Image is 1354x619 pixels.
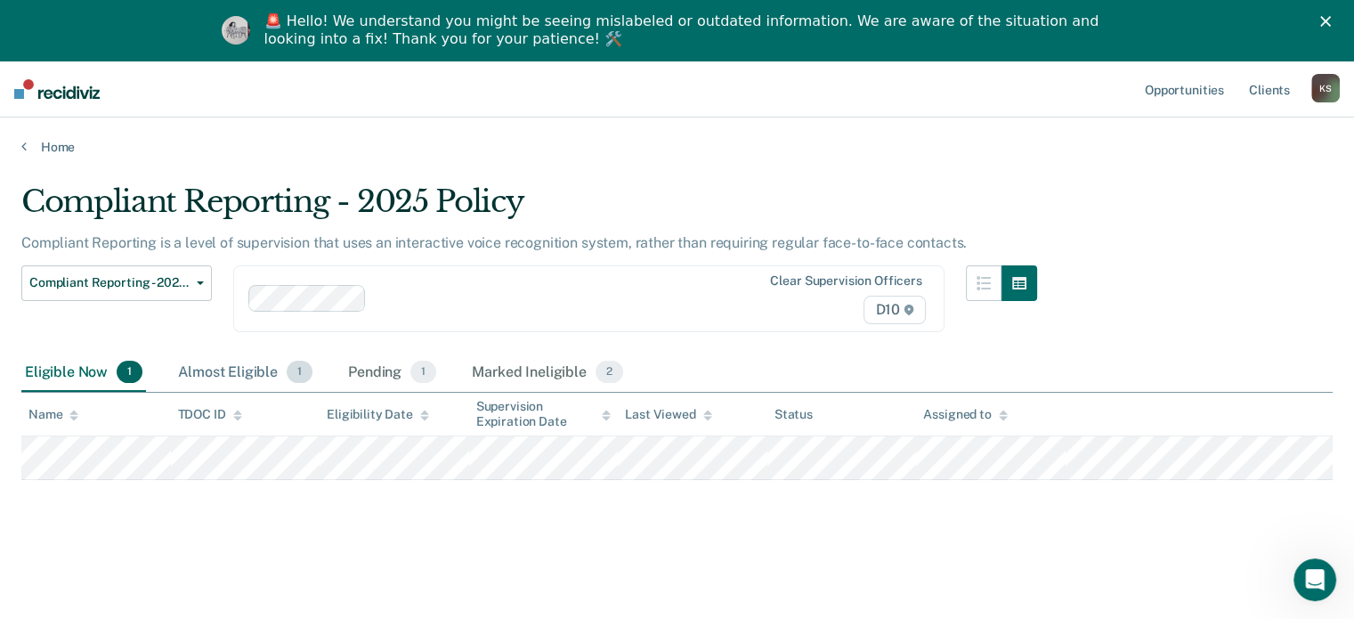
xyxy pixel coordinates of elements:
[21,354,146,393] div: Eligible Now1
[923,407,1007,422] div: Assigned to
[476,399,612,429] div: Supervision Expiration Date
[21,139,1333,155] a: Home
[178,407,242,422] div: TDOC ID
[345,354,440,393] div: Pending1
[1245,61,1293,118] a: Clients
[863,296,925,324] span: D10
[327,407,429,422] div: Eligibility Date
[1320,16,1338,27] div: Close
[28,407,78,422] div: Name
[14,79,100,99] img: Recidiviz
[625,407,711,422] div: Last Viewed
[1293,558,1336,601] iframe: Intercom live chat
[21,234,967,251] p: Compliant Reporting is a level of supervision that uses an interactive voice recognition system, ...
[174,354,316,393] div: Almost Eligible1
[596,361,623,384] span: 2
[774,407,813,422] div: Status
[770,273,921,289] div: Clear supervision officers
[21,265,212,301] button: Compliant Reporting - 2025 Policy
[117,361,142,384] span: 1
[1141,61,1228,118] a: Opportunities
[1311,74,1340,102] button: KS
[1311,74,1340,102] div: K S
[222,16,250,45] img: Profile image for Kim
[264,12,1105,48] div: 🚨 Hello! We understand you might be seeing mislabeled or outdated information. We are aware of th...
[29,275,190,290] span: Compliant Reporting - 2025 Policy
[468,354,627,393] div: Marked Ineligible2
[21,183,1037,234] div: Compliant Reporting - 2025 Policy
[410,361,436,384] span: 1
[287,361,312,384] span: 1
